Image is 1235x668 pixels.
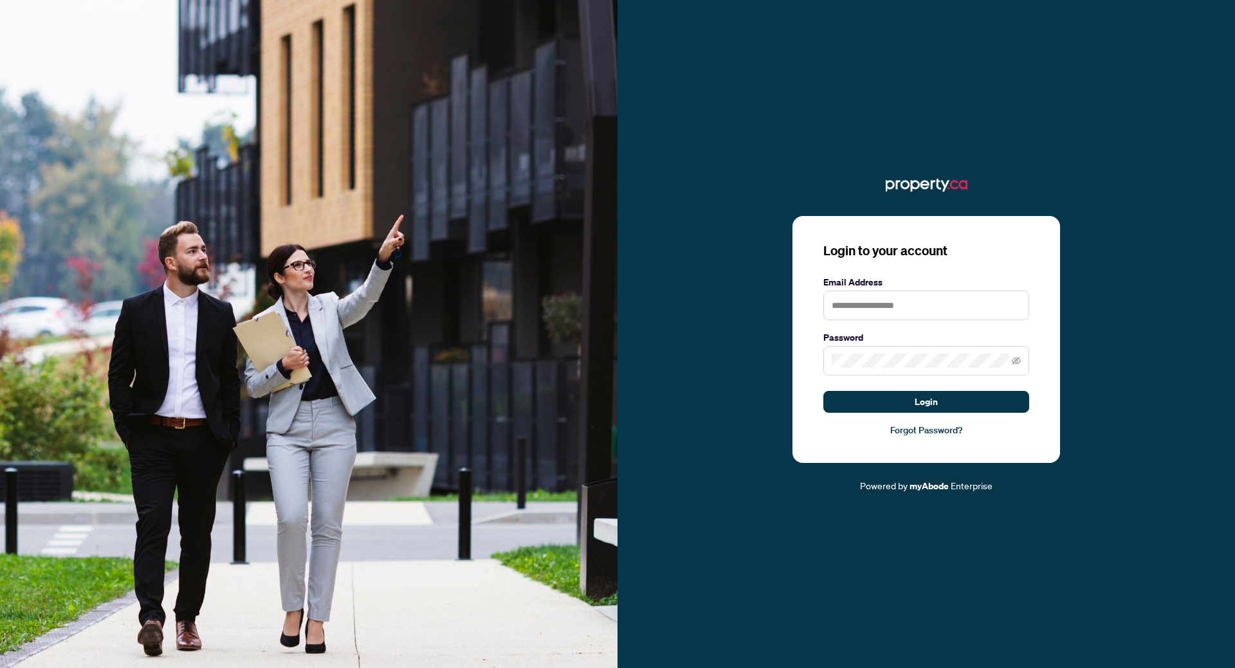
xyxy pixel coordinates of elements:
label: Password [823,330,1029,345]
span: Enterprise [951,480,993,491]
span: Login [915,392,938,412]
span: Powered by [860,480,908,491]
img: ma-logo [886,175,967,195]
button: Login [823,391,1029,413]
span: eye-invisible [1012,356,1021,365]
a: myAbode [910,479,949,493]
label: Email Address [823,275,1029,289]
h3: Login to your account [823,242,1029,260]
a: Forgot Password? [823,423,1029,437]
